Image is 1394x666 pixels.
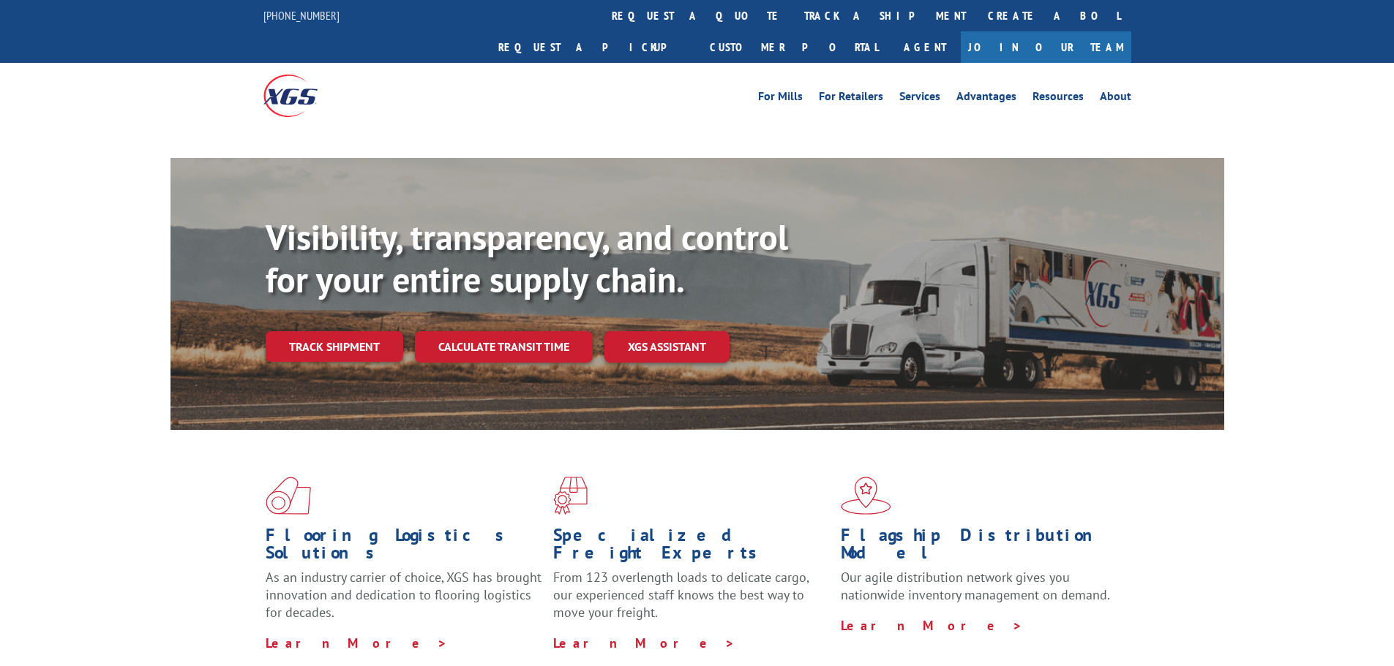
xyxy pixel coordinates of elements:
[415,331,593,363] a: Calculate transit time
[889,31,961,63] a: Agent
[699,31,889,63] a: Customer Portal
[841,477,891,515] img: xgs-icon-flagship-distribution-model-red
[487,31,699,63] a: Request a pickup
[266,331,403,362] a: Track shipment
[961,31,1131,63] a: Join Our Team
[263,8,340,23] a: [PHONE_NUMBER]
[956,91,1016,107] a: Advantages
[758,91,803,107] a: For Mills
[553,477,588,515] img: xgs-icon-focused-on-flooring-red
[899,91,940,107] a: Services
[266,635,448,651] a: Learn More >
[553,569,830,634] p: From 123 overlength loads to delicate cargo, our experienced staff knows the best way to move you...
[841,569,1110,603] span: Our agile distribution network gives you nationwide inventory management on demand.
[266,214,788,302] b: Visibility, transparency, and control for your entire supply chain.
[266,526,542,569] h1: Flooring Logistics Solutions
[841,526,1117,569] h1: Flagship Distribution Model
[1100,91,1131,107] a: About
[553,526,830,569] h1: Specialized Freight Experts
[553,635,735,651] a: Learn More >
[604,331,730,363] a: XGS ASSISTANT
[841,617,1023,634] a: Learn More >
[266,569,542,621] span: As an industry carrier of choice, XGS has brought innovation and dedication to flooring logistics...
[266,477,311,515] img: xgs-icon-total-supply-chain-intelligence-red
[819,91,883,107] a: For Retailers
[1033,91,1084,107] a: Resources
